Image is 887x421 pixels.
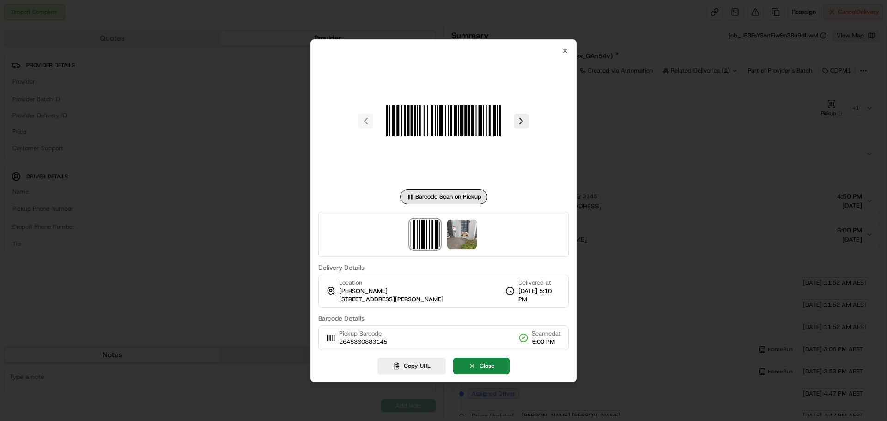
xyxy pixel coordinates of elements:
[532,329,561,338] span: Scanned at
[518,279,561,287] span: Delivered at
[532,338,561,346] span: 5:00 PM
[447,220,477,249] img: photo_proof_of_delivery image
[453,358,510,374] button: Close
[400,189,487,204] div: Barcode Scan on Pickup
[377,358,446,374] button: Copy URL
[339,295,443,304] span: [STREET_ADDRESS][PERSON_NAME]
[410,220,440,249] img: barcode_scan_on_pickup image
[339,329,387,338] span: Pickup Barcode
[318,315,569,322] label: Barcode Details
[339,287,388,295] span: [PERSON_NAME]
[377,55,510,188] img: barcode_scan_on_pickup image
[339,338,387,346] span: 2648360883145
[518,287,561,304] span: [DATE] 5:10 PM
[318,264,569,271] label: Delivery Details
[339,279,362,287] span: Location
